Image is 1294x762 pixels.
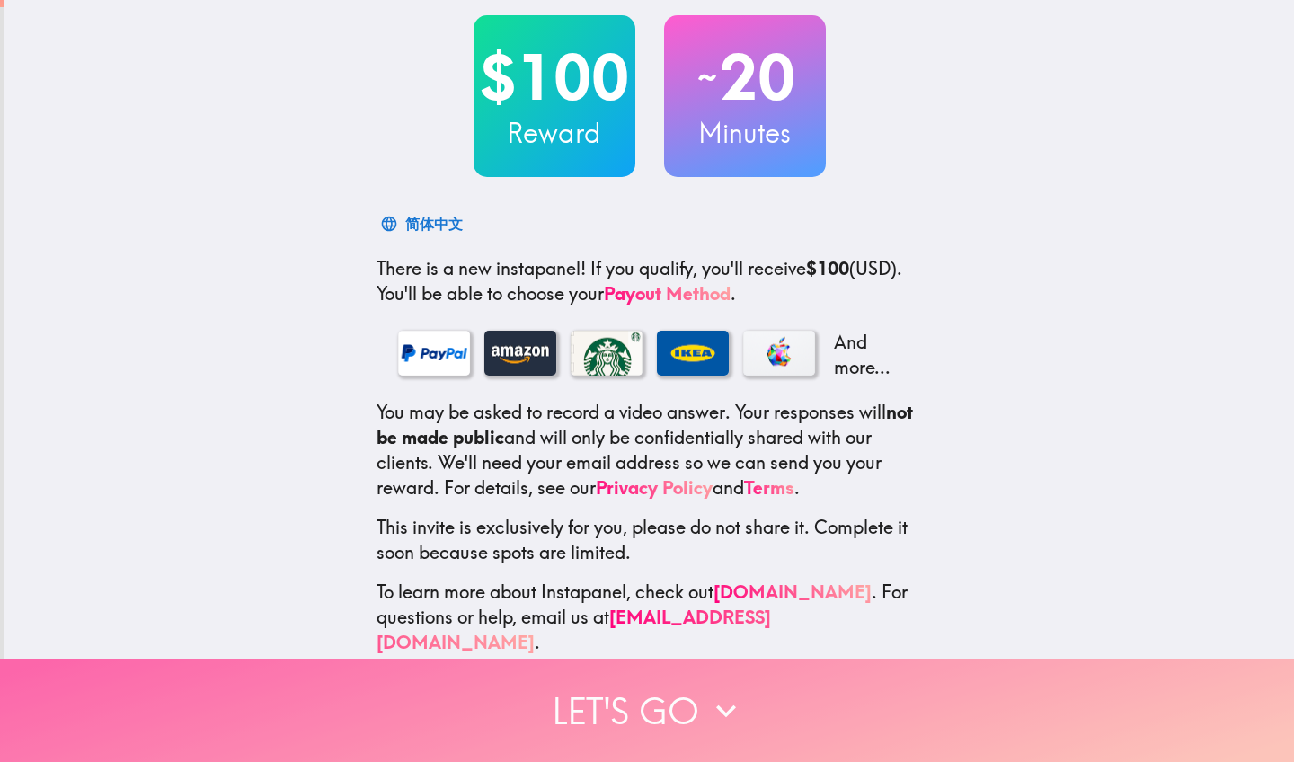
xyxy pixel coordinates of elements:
h2: $100 [474,40,635,114]
p: This invite is exclusively for you, please do not share it. Complete it soon because spots are li... [377,515,923,565]
a: Terms [744,476,794,499]
div: 简体中文 [405,211,463,236]
p: If you qualify, you'll receive (USD) . You'll be able to choose your . [377,256,923,306]
h2: 20 [664,40,826,114]
a: Privacy Policy [596,476,713,499]
p: And more... [829,330,901,380]
h3: Minutes [664,114,826,152]
a: Payout Method [604,282,731,305]
a: [EMAIL_ADDRESS][DOMAIN_NAME] [377,606,771,653]
span: ~ [695,50,720,104]
button: 简体中文 [377,206,470,242]
b: not be made public [377,401,913,448]
h3: Reward [474,114,635,152]
b: $100 [806,257,849,279]
p: You may be asked to record a video answer. Your responses will and will only be confidentially sh... [377,400,923,501]
p: To learn more about Instapanel, check out . For questions or help, email us at . [377,580,923,655]
a: [DOMAIN_NAME] [713,580,872,603]
span: There is a new instapanel! [377,257,586,279]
